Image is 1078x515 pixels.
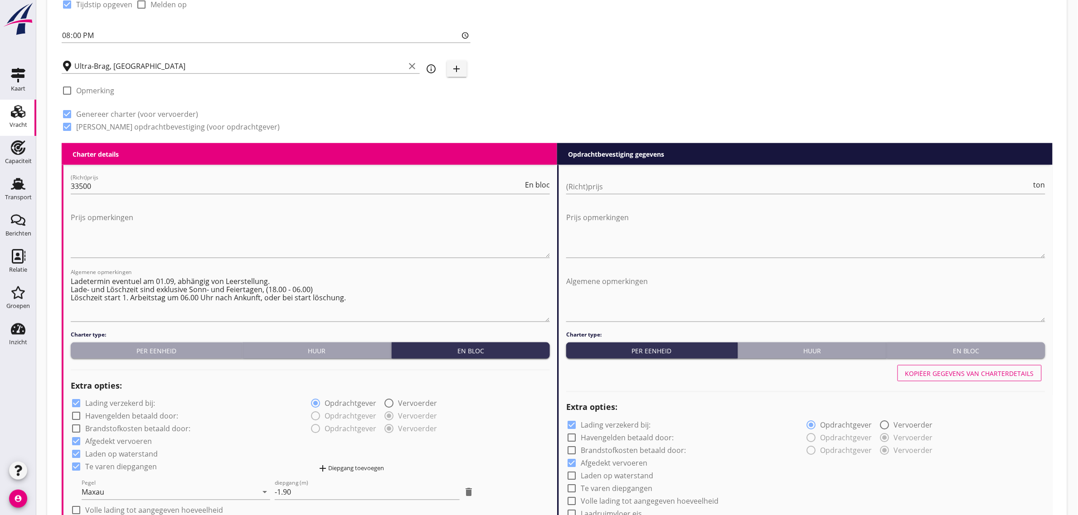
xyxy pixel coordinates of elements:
[581,459,647,468] label: Afgedekt vervoeren
[738,342,888,359] button: Huur
[395,346,546,356] div: En bloc
[275,485,459,500] input: diepgang (m)
[5,158,32,164] div: Capaciteit
[464,487,475,498] i: delete
[525,181,550,188] span: En bloc
[566,401,1045,414] h2: Extra opties:
[581,484,652,493] label: Te varen diepgangen
[398,399,437,408] label: Vervoerder
[318,463,329,474] i: add
[581,421,651,430] label: Lading verzekerd bij:
[71,380,550,392] h2: Extra opties:
[71,274,550,322] textarea: Algemene opmerkingen
[85,450,158,459] label: Laden op waterstand
[566,342,738,359] button: Per eenheid
[71,179,523,194] input: (Richt)prijs
[85,399,155,408] label: Lading verzekerd bij:
[243,342,392,359] button: Huur
[392,342,550,359] button: En bloc
[74,59,405,73] input: Losplaats
[74,346,238,356] div: Per eenheid
[581,472,653,481] label: Laden op waterstand
[9,339,27,345] div: Inzicht
[1034,181,1045,188] span: ton
[891,346,1042,356] div: En bloc
[85,424,190,433] label: Brandstofkosten betaald door:
[581,497,719,506] label: Volle lading tot aangegeven hoeveelheid
[887,342,1045,359] button: En bloc
[5,194,32,200] div: Transport
[76,122,280,131] label: [PERSON_NAME] opdrachtbevestiging (voor opdrachtgever)
[10,122,27,128] div: Vracht
[85,412,178,421] label: Havengelden betaald door:
[407,61,418,72] i: clear
[2,2,34,36] img: logo-small.a267ee39.svg
[71,331,550,339] h4: Charter type:
[85,437,152,446] label: Afgedekt vervoeren
[821,421,872,430] label: Opdrachtgever
[581,446,686,455] label: Brandstofkosten betaald door:
[742,346,884,356] div: Huur
[318,463,384,474] div: Diepgang toevoegen
[85,462,157,472] label: Te varen diepgangen
[9,267,27,273] div: Relatie
[894,421,933,430] label: Vervoerder
[76,110,198,119] label: Genereer charter (voor vervoerder)
[325,399,377,408] label: Opdrachtgever
[9,490,27,508] i: account_circle
[581,433,674,443] label: Havengelden betaald door:
[76,86,114,95] label: Opmerking
[898,365,1042,381] button: Kopiëer gegevens van charterdetails
[85,506,223,515] label: Volle lading tot aangegeven hoeveelheid
[570,346,734,356] div: Per eenheid
[452,63,462,74] i: add
[11,86,25,91] div: Kaart
[259,487,270,498] i: arrow_drop_down
[5,231,31,236] div: Berichten
[566,210,1045,258] textarea: Prijs opmerkingen
[314,462,388,475] button: Diepgang toevoegen
[71,210,550,258] textarea: Prijs opmerkingen
[905,369,1034,378] div: Kopiëer gegevens van charterdetails
[6,303,30,309] div: Groepen
[566,179,1032,194] input: (Richt)prijs
[566,274,1045,322] textarea: Algemene opmerkingen
[82,488,104,496] div: Maxau
[566,331,1045,339] h4: Charter type:
[426,63,437,74] i: info_outline
[246,346,388,356] div: Huur
[71,342,243,359] button: Per eenheid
